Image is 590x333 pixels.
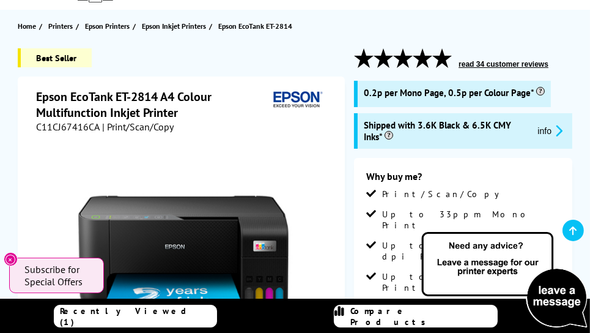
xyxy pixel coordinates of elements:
a: Epson Printers [85,20,133,32]
div: Why buy me? [366,170,560,189]
span: Compare Products [350,305,497,327]
span: Home [18,20,36,32]
span: Recently Viewed (1) [61,305,217,327]
button: read 34 customer reviews [455,59,552,69]
span: | Print/Scan/Copy [102,121,174,133]
span: C11CJ67416CA [36,121,100,133]
img: Epson [268,89,325,111]
a: Epson Inkjet Printers [142,20,209,32]
span: Epson Printers [85,20,130,32]
a: Compare Products [334,305,498,327]
span: Best Seller [18,48,92,67]
span: Up to 33ppm Mono Print [382,209,560,231]
span: Shipped with 3.6K Black & 6.5K CMY Inks* [364,119,528,143]
a: Recently Viewed (1) [54,305,218,327]
a: Printers [48,20,76,32]
button: promo-description [534,124,566,138]
span: Printers [48,20,73,32]
a: Home [18,20,39,32]
span: 0.2p per Mono Page, 0.5p per Colour Page* [364,87,545,99]
span: Subscribe for Special Offers [24,263,92,288]
a: Epson EcoTank ET-2814 [218,20,295,32]
span: Epson EcoTank ET-2814 [218,20,292,32]
h1: Epson EcoTank ET-2814 A4 Colour Multifunction Inkjet Printer [36,89,268,121]
span: Up to 5,760 x 1,440 dpi Print [382,240,560,262]
span: Up to 15ppm Colour Print [382,271,560,293]
span: Print/Scan/Copy [382,189,508,200]
span: Epson Inkjet Printers [142,20,206,32]
img: Open Live Chat window [419,230,590,331]
button: Close [4,252,18,266]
